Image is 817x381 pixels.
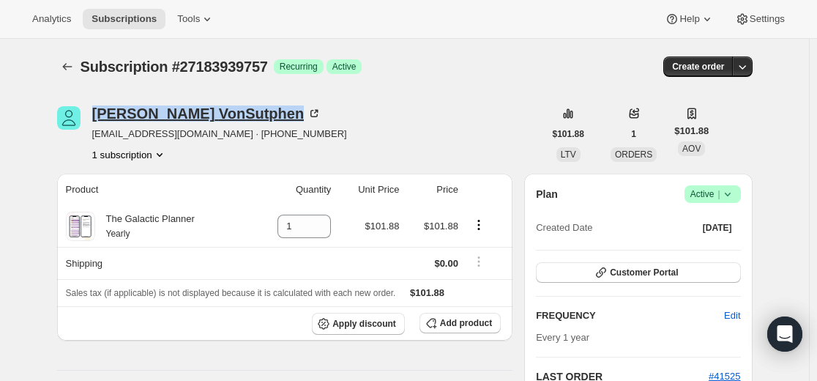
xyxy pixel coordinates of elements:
span: [EMAIL_ADDRESS][DOMAIN_NAME] · [PHONE_NUMBER] [92,127,347,141]
h2: Plan [536,187,558,201]
button: $101.88 [544,124,593,144]
th: Unit Price [335,174,403,206]
span: $101.88 [674,124,709,138]
span: $101.88 [424,221,458,232]
span: Recurring [280,61,318,73]
button: [DATE] [694,218,741,238]
span: Tools [177,13,200,25]
span: ORDERS [615,149,652,160]
button: Product actions [467,217,490,233]
span: Active [332,61,357,73]
span: Apply discount [332,318,396,330]
button: Add product [419,313,501,333]
th: Price [404,174,463,206]
span: $101.88 [410,287,444,298]
button: Customer Portal [536,262,740,283]
th: Product [57,174,251,206]
button: Subscriptions [83,9,165,29]
img: product img [67,212,93,241]
button: Create order [663,56,733,77]
span: Cynthia VonSutphen [57,106,81,130]
span: $0.00 [434,258,458,269]
span: Subscription #27183939757 [81,59,268,75]
span: Active [690,187,735,201]
button: Shipping actions [467,254,490,270]
div: Open Intercom Messenger [767,317,802,352]
div: [PERSON_NAME] VonSutphen [92,106,322,121]
button: Tools [168,9,223,29]
h2: FREQUENCY [536,308,724,323]
span: Help [679,13,699,25]
span: $101.88 [365,221,400,232]
div: The Galactic Planner [95,212,195,241]
span: Subscriptions [92,13,157,25]
span: Edit [724,308,740,323]
span: Analytics [32,13,71,25]
th: Shipping [57,247,251,279]
span: $101.88 [553,128,584,140]
small: Yearly [106,229,130,239]
span: 1 [631,128,636,140]
span: AOV [682,144,701,154]
span: Add product [440,317,492,329]
th: Quantity [251,174,336,206]
span: | [717,188,720,200]
span: Customer Portal [610,267,678,278]
button: Help [656,9,723,29]
span: LTV [561,149,576,160]
span: [DATE] [703,222,732,234]
button: Settings [726,9,794,29]
span: Settings [750,13,785,25]
span: Sales tax (if applicable) is not displayed because it is calculated with each new order. [66,288,396,298]
span: Created Date [536,221,592,235]
span: Every 1 year [536,332,589,343]
button: Product actions [92,147,167,162]
button: Edit [715,304,749,328]
button: 1 [622,124,645,144]
button: Subscriptions [57,56,78,77]
button: Apply discount [312,313,405,335]
span: Create order [672,61,724,73]
button: Analytics [23,9,80,29]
